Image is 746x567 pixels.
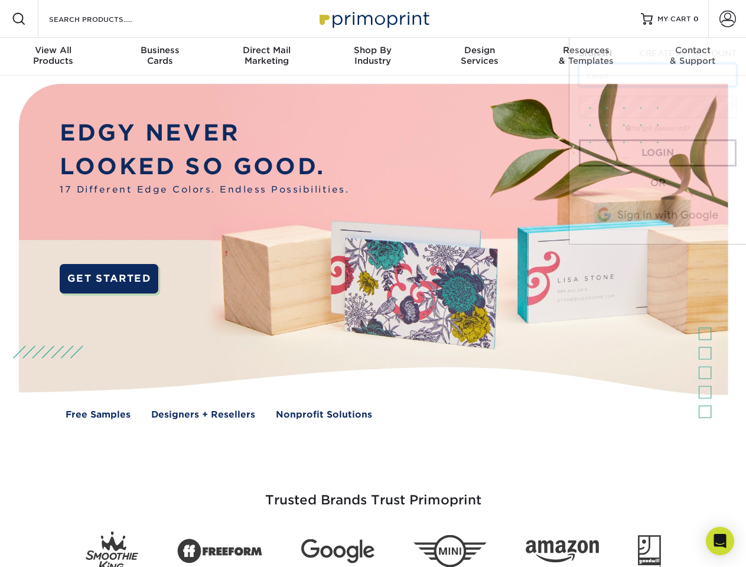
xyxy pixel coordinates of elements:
[213,45,320,56] span: Direct Mail
[60,150,349,184] p: LOOKED SO GOOD.
[426,45,533,66] div: Services
[60,183,349,197] span: 17 Different Edge Colors. Endless Possibilities.
[301,539,374,563] img: Google
[533,45,639,56] span: Resources
[638,535,661,567] img: Goodwill
[639,48,737,58] span: CREATE AN ACCOUNT
[314,6,432,31] img: Primoprint
[426,38,533,76] a: DesignServices
[213,38,320,76] a: Direct MailMarketing
[60,116,349,150] p: EDGY NEVER
[579,48,612,58] span: SIGN IN
[526,540,599,563] img: Amazon
[320,45,426,56] span: Shop By
[693,15,699,23] span: 0
[276,408,372,422] a: Nonprofit Solutions
[706,527,734,555] div: Open Intercom Messenger
[66,408,131,422] a: Free Samples
[106,45,213,56] span: Business
[320,38,426,76] a: Shop ByIndustry
[151,408,255,422] a: Designers + Resellers
[48,12,163,26] input: SEARCH PRODUCTS.....
[3,531,100,563] iframe: Google Customer Reviews
[28,464,719,522] h3: Trusted Brands Trust Primoprint
[579,139,737,167] a: Login
[579,64,737,86] input: Email
[320,45,426,66] div: Industry
[426,45,533,56] span: Design
[60,264,158,294] a: GET STARTED
[579,176,737,190] div: OR
[533,38,639,76] a: Resources& Templates
[626,125,690,132] a: forgot password?
[213,45,320,66] div: Marketing
[106,38,213,76] a: BusinessCards
[106,45,213,66] div: Cards
[533,45,639,66] div: & Templates
[657,14,691,24] span: MY CART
